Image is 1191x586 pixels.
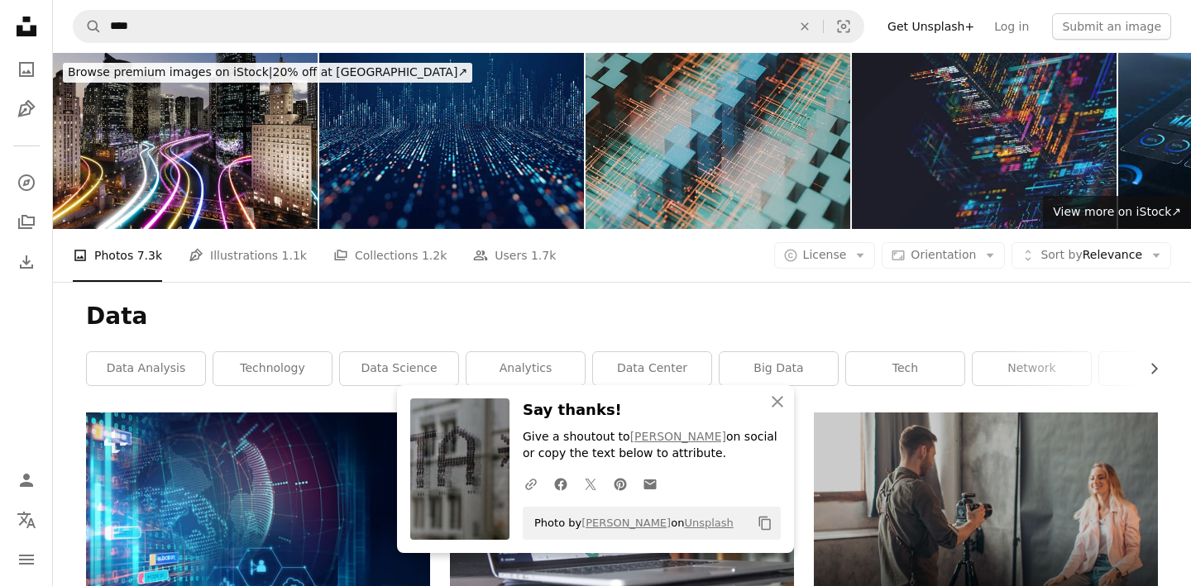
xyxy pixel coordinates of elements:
div: 20% off at [GEOGRAPHIC_DATA] ↗ [63,63,472,83]
button: Orientation [882,242,1005,269]
h1: Data [86,302,1158,331]
a: network [973,352,1091,385]
img: Abstract geometric shapes [586,53,850,229]
a: Share on Facebook [546,467,576,500]
span: Photo by on [526,510,734,536]
img: AI - Artificial Intelligence - concept CPU quantum computing. Digital transformation and big data [852,53,1117,229]
a: Photos [10,53,43,86]
a: Browse premium images on iStock|20% off at [GEOGRAPHIC_DATA]↗ [53,53,482,93]
a: Users 1.7k [473,229,556,282]
span: 1.2k [422,246,447,264]
a: Get Unsplash+ [878,13,984,40]
a: View more on iStock↗ [1043,196,1191,229]
a: data science [340,352,458,385]
a: Log in / Sign up [10,464,43,497]
a: Illustrations [10,93,43,126]
span: Browse premium images on iStock | [68,65,272,79]
span: 1.7k [531,246,556,264]
a: big data [720,352,838,385]
button: Clear [787,11,823,42]
a: [PERSON_NAME] [630,430,726,443]
button: Language [10,503,43,536]
a: Share over email [635,467,665,500]
a: [PERSON_NAME] [581,517,671,529]
button: Copy to clipboard [751,509,779,537]
a: Log in [984,13,1039,40]
span: Sort by [1040,248,1082,261]
span: Orientation [911,248,976,261]
a: Explore [10,166,43,199]
a: technology [213,352,332,385]
a: Download History [10,245,43,279]
span: 1.1k [282,246,307,264]
button: Search Unsplash [74,11,102,42]
button: Submit an image [1052,13,1171,40]
img: Smart city with glowing light trails [53,53,318,229]
a: data center [593,352,711,385]
button: License [774,242,876,269]
h3: Say thanks! [523,398,781,422]
p: Give a shoutout to on social or copy the text below to attribute. [523,429,781,462]
span: View more on iStock ↗ [1053,205,1181,218]
a: tech [846,352,964,385]
a: Illustrations 1.1k [189,229,307,282]
button: Visual search [824,11,863,42]
button: scroll list to the right [1139,352,1158,385]
a: Unsplash [684,517,733,529]
a: Collections [10,206,43,239]
a: data analysis [87,352,205,385]
button: Menu [10,543,43,576]
img: Big data technology background. [319,53,584,229]
a: Share on Pinterest [605,467,635,500]
span: License [803,248,847,261]
button: Sort byRelevance [1012,242,1171,269]
a: futuristic earth map technology abstract background represent global connection concept [86,531,430,546]
a: analytics [466,352,585,385]
span: Relevance [1040,247,1142,264]
a: Share on Twitter [576,467,605,500]
form: Find visuals sitewide [73,10,864,43]
a: Collections 1.2k [333,229,447,282]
